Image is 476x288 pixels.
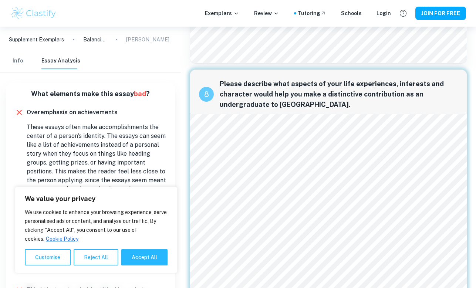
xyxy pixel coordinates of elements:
a: Login [377,9,391,17]
h6: Overemphasis on achievements [27,108,166,117]
a: Supplement Exemplars [9,35,64,44]
p: Balancing Academics and Leadership: My Last Two [PERSON_NAME] [83,35,107,44]
div: recipe [199,87,214,102]
button: Customise [25,249,71,265]
button: JOIN FOR FREE [415,7,466,20]
h6: What elements make this essay ? [12,89,169,99]
a: Schools [341,9,362,17]
button: Info [9,53,27,69]
p: Review [254,9,279,17]
div: We value your privacy [15,187,178,273]
a: Tutoring [298,9,326,17]
p: These essays often make accomplishments the center of a person's identity. The essays can seem li... [27,123,166,274]
span: Please describe what aspects of your life experiences, interests and character would help you mak... [220,79,458,110]
p: Exemplars [205,9,239,17]
p: We value your privacy [25,194,168,203]
button: Help and Feedback [397,7,409,20]
button: Essay Analysis [41,53,80,69]
a: Cookie Policy [45,236,79,242]
button: Accept All [121,249,168,265]
button: Reject All [74,249,118,265]
span: bad [134,90,146,98]
p: We use cookies to enhance your browsing experience, serve personalised ads or content, and analys... [25,208,168,243]
p: [PERSON_NAME] [126,35,169,44]
img: Clastify logo [10,6,57,21]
